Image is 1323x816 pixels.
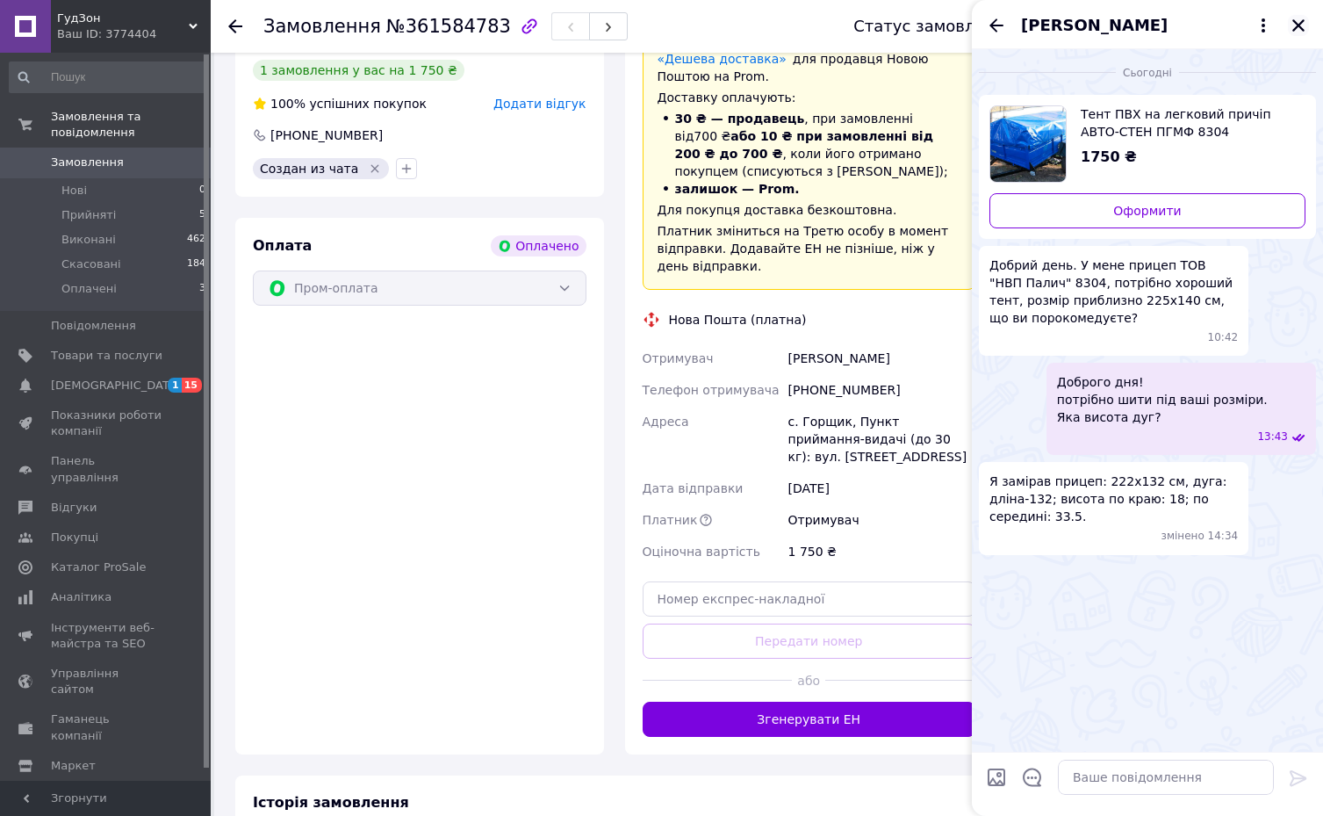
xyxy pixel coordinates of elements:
span: Оціночна вартість [643,545,760,559]
span: Виконані [61,232,116,248]
span: або [792,672,825,690]
div: [PHONE_NUMBER] [269,126,385,144]
div: Статус замовлення [853,18,1015,35]
div: Нова Пошта (платна) [665,311,811,329]
div: с. Горщик, Пункт приймання-видачі (до 30 кг): вул. [STREET_ADDRESS] [785,406,979,473]
div: Повернутися назад [228,18,242,35]
span: Замовлення [263,16,381,37]
span: ГудЗон [57,11,189,26]
button: Закрити [1288,15,1309,36]
span: Отримувач [643,351,714,365]
div: Отримувач [785,504,979,536]
span: Гаманець компанії [51,711,162,743]
span: або 10 ₴ при замовленні від 200 ₴ до 700 ₴ [675,129,933,161]
div: Для покупця доставка безкоштовна. [658,201,961,219]
span: 1 [168,378,182,393]
div: Доставку оплачують: [658,89,961,106]
span: Маркет [51,758,96,774]
span: Панель управління [51,453,162,485]
span: 14:34 12.09.2025 [1208,529,1239,544]
div: 1 750 ₴ [785,536,979,567]
div: [PHONE_NUMBER] [785,374,979,406]
span: Управління сайтом [51,666,162,697]
span: Покупці [51,530,98,545]
span: Оплачені [61,281,117,297]
span: Адреса [643,415,689,429]
span: 10:42 12.09.2025 [1208,330,1239,345]
span: 30 ₴ — продавець [675,112,805,126]
div: Оплачено [491,235,586,256]
a: «Дешева доставка» [658,52,787,66]
div: 12.09.2025 [979,63,1316,81]
span: 1750 ₴ [1081,148,1137,165]
span: 13:43 12.09.2025 [1257,430,1288,444]
span: Товари та послуги [51,348,162,364]
span: Замовлення [51,155,124,170]
a: Оформити [989,193,1305,228]
span: Каталог ProSale [51,560,146,575]
button: [PERSON_NAME] [1021,14,1274,37]
span: Сьогодні [1116,66,1179,81]
span: Тент ПВХ на легковий причіп АВТО-СТЕН ПГМФ 8304 2,20х1,30м [1081,105,1291,141]
button: Відкрити шаблони відповідей [1021,766,1044,789]
span: Телефон отримувача [643,383,780,397]
span: 184 [187,256,205,272]
span: Я замірав прицеп: 222х132 см, дуга: дліна-132; висота по краю: 18; по середині: 33.5. [989,473,1238,525]
span: 3 [199,281,205,297]
div: [PERSON_NAME] [785,343,979,374]
li: , при замовленні від 700 ₴ , коли його отримано покупцем (списуються з [PERSON_NAME]); [658,110,961,180]
div: для продавця Новою Поштою на Prom. [658,50,961,85]
span: Показники роботи компанії [51,408,162,439]
span: Додати відгук [493,97,586,111]
span: Прийняті [61,207,116,223]
span: змінено [1161,529,1208,544]
span: [PERSON_NAME] [1021,14,1168,37]
span: 100% [270,97,306,111]
span: Скасовані [61,256,121,272]
span: 462 [187,232,205,248]
span: Создан из чата [260,162,358,176]
input: Пошук [9,61,207,93]
span: Аналітика [51,589,111,605]
img: 4237878142_w640_h640_tent-na-legkovoj.jpg [990,106,1066,182]
span: Доброго дня! потрібно шити під ваші розміри. Яка висота дуг? [1057,373,1268,426]
span: 0 [199,183,205,199]
span: Оплата [253,237,312,254]
span: 5 [199,207,205,223]
a: Переглянути товар [989,105,1305,183]
span: Платник [643,513,698,527]
span: Замовлення та повідомлення [51,109,211,141]
span: [DEMOGRAPHIC_DATA] [51,378,181,394]
span: Нові [61,183,87,199]
input: Номер експрес-накладної [643,581,976,617]
span: №361584783 [386,16,511,37]
div: успішних покупок [253,95,427,112]
svg: Видалити мітку [368,162,382,176]
div: Ваш ID: 3774404 [57,26,211,42]
div: [DATE] [785,473,979,504]
span: Добрий день. У мене прицеп ТОВ "НВП Палич" 8304, потрібно хороший тент, розмір приблизно 225х140 ... [989,256,1238,327]
div: Платник зміниться на Третю особу в момент відправки. Додавайте ЕН не пізніше, ніж у день відправки. [658,222,961,275]
div: 1 замовлення у вас на 1 750 ₴ [253,60,464,81]
button: Назад [986,15,1007,36]
span: залишок — Prom. [675,182,800,196]
span: Інструменти веб-майстра та SEO [51,620,162,652]
span: Відгуки [51,500,97,516]
button: Згенерувати ЕН [643,702,976,737]
span: 15 [182,378,202,393]
span: Історія замовлення [253,794,409,811]
span: Дата відправки [643,481,744,495]
span: Повідомлення [51,318,136,334]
